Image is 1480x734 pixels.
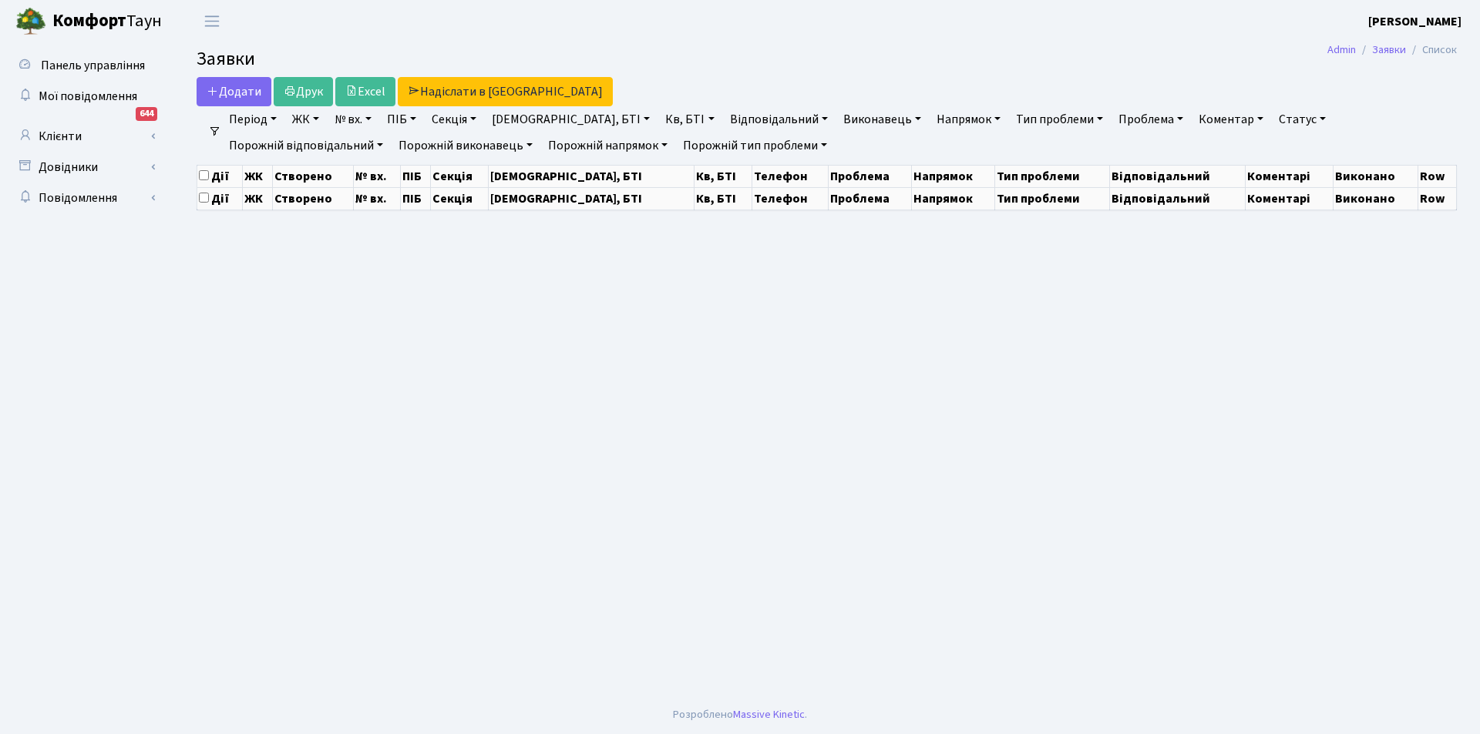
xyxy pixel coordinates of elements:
[400,187,431,209] th: ПІБ
[677,132,833,159] a: Порожній тип проблеми
[1010,106,1109,132] a: Тип проблеми
[52,8,126,33] b: Комфорт
[431,187,489,209] th: Секція
[995,165,1110,187] th: Тип проблеми
[223,106,283,132] a: Період
[328,106,378,132] a: № вх.
[1334,187,1418,209] th: Виконано
[425,106,483,132] a: Секція
[52,8,162,35] span: Таун
[1406,42,1457,59] li: Список
[486,106,656,132] a: [DEMOGRAPHIC_DATA], БТІ
[724,106,834,132] a: Відповідальний
[930,106,1007,132] a: Напрямок
[197,77,271,106] a: Додати
[272,187,354,209] th: Створено
[912,165,995,187] th: Напрямок
[400,165,431,187] th: ПІБ
[136,107,157,121] div: 644
[1418,165,1456,187] th: Row
[1112,106,1189,132] a: Проблема
[694,165,752,187] th: Кв, БТІ
[1304,34,1480,66] nav: breadcrumb
[243,187,272,209] th: ЖК
[354,187,401,209] th: № вх.
[431,165,489,187] th: Секція
[1273,106,1332,132] a: Статус
[1192,106,1270,132] a: Коментар
[193,8,231,34] button: Переключити навігацію
[837,106,927,132] a: Виконавець
[828,187,911,209] th: Проблема
[381,106,422,132] a: ПІБ
[8,121,162,152] a: Клієнти
[1110,165,1245,187] th: Відповідальний
[659,106,720,132] a: Кв, БТІ
[354,165,401,187] th: № вх.
[1334,165,1418,187] th: Виконано
[39,88,137,105] span: Мої повідомлення
[542,132,674,159] a: Порожній напрямок
[243,165,272,187] th: ЖК
[197,165,243,187] th: Дії
[673,706,807,723] div: Розроблено .
[286,106,325,132] a: ЖК
[1245,187,1334,209] th: Коментарі
[1245,165,1334,187] th: Коментарі
[752,165,829,187] th: Телефон
[398,77,613,106] a: Надіслати в [GEOGRAPHIC_DATA]
[274,77,333,106] a: Друк
[41,57,145,74] span: Панель управління
[1372,42,1406,58] a: Заявки
[335,77,395,106] a: Excel
[733,706,805,722] a: Massive Kinetic
[392,132,539,159] a: Порожній виконавець
[1368,13,1461,30] b: [PERSON_NAME]
[489,165,694,187] th: [DEMOGRAPHIC_DATA], БТІ
[752,187,829,209] th: Телефон
[197,187,243,209] th: Дії
[272,165,354,187] th: Створено
[1418,187,1456,209] th: Row
[694,187,752,209] th: Кв, БТІ
[8,81,162,112] a: Мої повідомлення644
[207,83,261,100] span: Додати
[995,187,1110,209] th: Тип проблеми
[489,187,694,209] th: [DEMOGRAPHIC_DATA], БТІ
[1327,42,1356,58] a: Admin
[8,152,162,183] a: Довідники
[828,165,911,187] th: Проблема
[8,183,162,213] a: Повідомлення
[223,132,389,159] a: Порожній відповідальний
[1110,187,1245,209] th: Відповідальний
[15,6,46,37] img: logo.png
[197,45,255,72] span: Заявки
[8,50,162,81] a: Панель управління
[912,187,995,209] th: Напрямок
[1368,12,1461,31] a: [PERSON_NAME]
